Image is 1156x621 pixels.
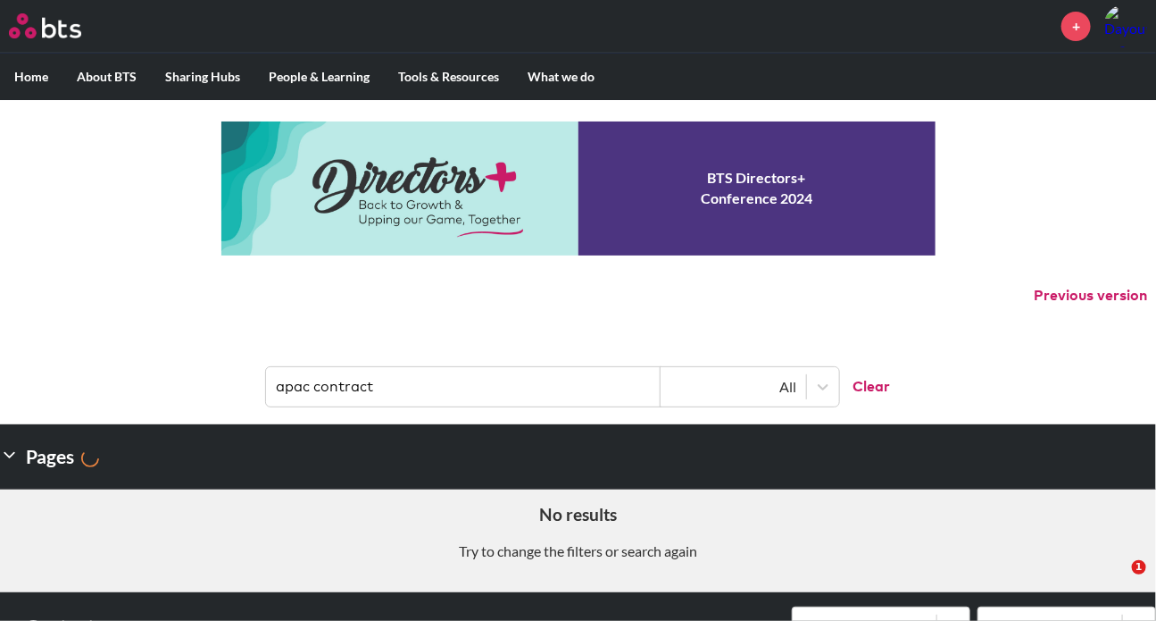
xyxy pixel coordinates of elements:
[9,13,114,38] a: Go home
[1104,4,1147,47] img: Dayoung Lee
[62,54,151,100] label: About BTS
[1061,12,1091,41] a: +
[1034,286,1147,306] button: Previous version
[669,377,797,397] div: All
[384,54,513,100] label: Tools & Resources
[221,122,936,256] a: Conference 2024
[9,13,81,38] img: BTS Logo
[254,54,384,100] label: People & Learning
[839,367,891,407] button: Clear
[1095,560,1138,603] iframe: Intercom live chat
[1104,4,1147,47] a: Profile
[1132,560,1146,575] span: 1
[13,503,1143,527] h5: No results
[13,541,1143,561] p: Try to change the filters or search again
[151,54,254,100] label: Sharing Hubs
[266,367,661,407] input: Find contents, pages and demos...
[513,54,609,100] label: What we do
